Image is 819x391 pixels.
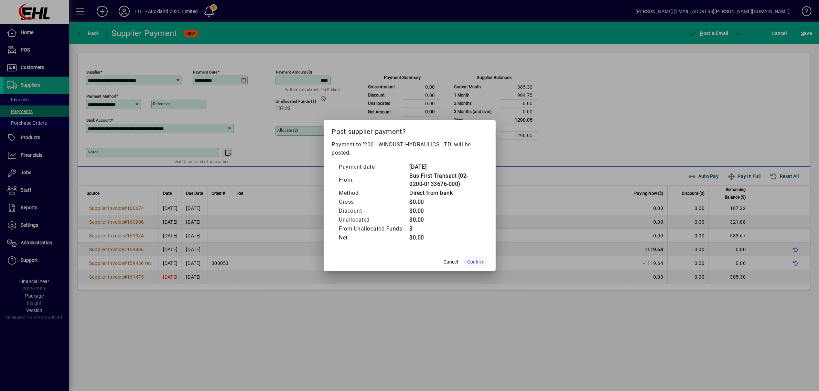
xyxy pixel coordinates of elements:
[467,258,485,266] span: Confirm
[339,171,409,189] td: From:
[409,171,481,189] td: Bus First Transact (02-0200-0133676-000)
[339,224,409,233] td: From Unallocated Funds
[409,189,481,198] td: Direct from bank
[465,256,487,268] button: Confirm
[339,215,409,224] td: Unallocated
[339,198,409,206] td: Gross
[324,120,496,140] h2: Post supplier payment?
[409,163,481,171] td: [DATE]
[339,163,409,171] td: Payment date
[339,206,409,215] td: Discount
[409,233,481,242] td: $0.00
[440,256,462,268] button: Cancel
[409,198,481,206] td: $0.00
[332,141,487,157] p: Payment to '206 - WINDUST HYDRAULICS LTD' will be posted.
[409,224,481,233] td: $
[339,189,409,198] td: Method:
[409,215,481,224] td: $0.00
[339,233,409,242] td: Net
[444,258,458,266] span: Cancel
[409,206,481,215] td: $0.00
